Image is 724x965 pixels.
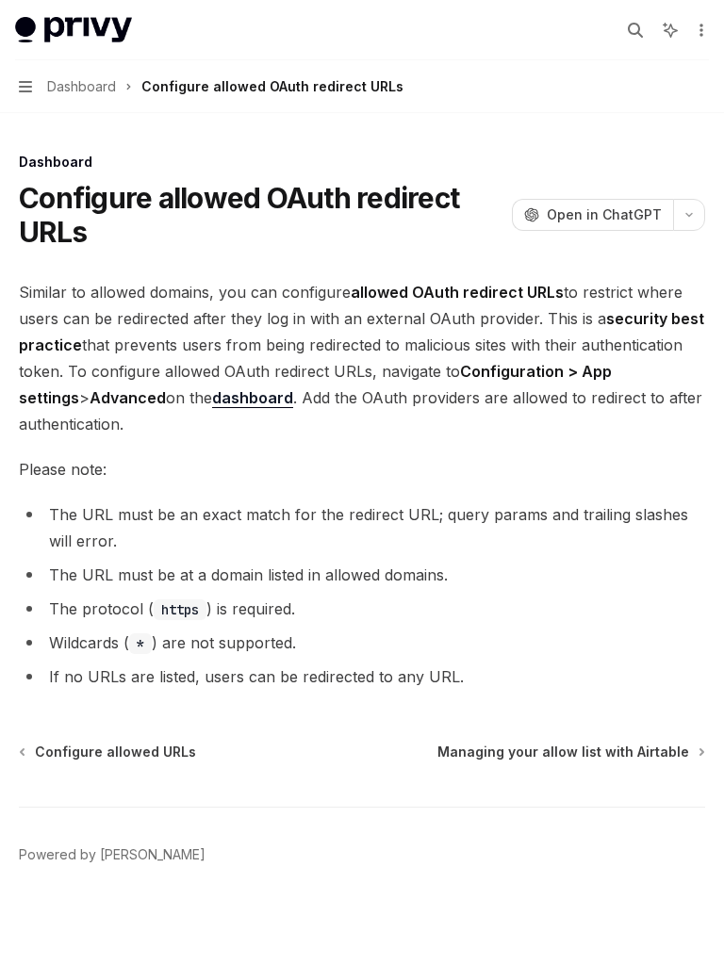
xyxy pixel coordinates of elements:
span: Configure allowed URLs [35,743,196,761]
li: The protocol ( ) is required. [19,596,705,622]
span: Please note: [19,456,705,482]
li: The URL must be at a domain listed in allowed domains. [19,562,705,588]
a: dashboard [212,388,293,408]
li: If no URLs are listed, users can be redirected to any URL. [19,663,705,690]
span: Dashboard [47,75,116,98]
li: Wildcards ( ) are not supported. [19,630,705,656]
button: Open in ChatGPT [512,199,673,231]
span: Similar to allowed domains, you can configure to restrict where users can be redirected after the... [19,279,705,437]
button: More actions [690,17,709,43]
strong: Advanced [90,388,166,407]
li: The URL must be an exact match for the redirect URL; query params and trailing slashes will error. [19,501,705,554]
a: Powered by [PERSON_NAME] [19,845,206,864]
a: Configure allowed URLs [21,743,196,761]
h1: Configure allowed OAuth redirect URLs [19,181,504,249]
span: Managing your allow list with Airtable [437,743,689,761]
div: Configure allowed OAuth redirect URLs [141,75,403,98]
div: Dashboard [19,153,705,172]
strong: allowed OAuth redirect URLs [351,283,564,302]
span: Open in ChatGPT [547,205,662,224]
a: Managing your allow list with Airtable [437,743,703,761]
img: light logo [15,17,132,43]
code: https [154,599,206,620]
